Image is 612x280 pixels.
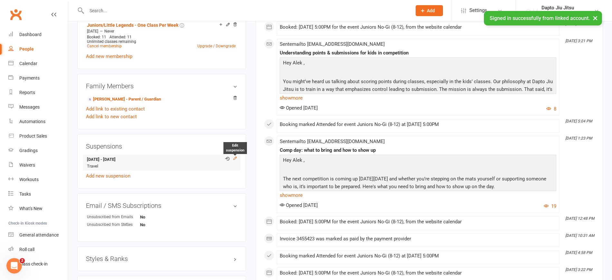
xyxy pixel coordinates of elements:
a: Payments [8,71,68,85]
i: [DATE] 4:58 PM [565,250,592,255]
p: The next competition is coming up [DATE][DATE] and whether you’re stepping on the mats yourself o... [281,175,555,192]
div: Class check-in [19,261,48,266]
div: Invoice 3455423 was marked as paid by the payment provider [280,236,556,242]
a: Product Sales [8,129,68,143]
div: Gradings [19,148,38,153]
div: People [19,46,34,52]
span: [DATE] [87,29,98,34]
input: Search... [85,6,407,15]
strong: [DATE] - [DATE] [87,156,234,163]
a: show more [280,191,556,200]
div: Messages [19,104,40,110]
div: Unsubscribed from SMSes [87,222,140,228]
div: Reports [19,90,35,95]
button: Add [416,5,443,16]
a: Add link to existing contact [86,105,145,113]
div: Waivers [19,162,35,168]
p: Hey Alek , [281,156,555,166]
span: Attended: 11 [109,35,132,39]
div: Roll call [19,247,34,252]
h3: Family Members [86,82,237,90]
div: Product Sales [19,133,47,139]
a: General attendance kiosk mode [8,228,68,242]
span: Opened [DATE] [280,105,318,111]
iframe: Intercom live chat [6,258,22,274]
div: Booking marked Attended for event Juniors No-Gi (8-12) at [DATE] 5:00PM [280,122,556,127]
li: Travel [86,155,237,170]
i: [DATE] 12:48 PM [565,216,594,221]
a: Class kiosk mode [8,257,68,271]
button: 8 [546,105,556,113]
span: Sent email to [EMAIL_ADDRESS][DOMAIN_NAME] [280,41,385,47]
a: Waivers [8,158,68,172]
h3: Styles & Ranks [86,255,237,262]
button: 19 [544,202,556,210]
span: Unlimited classes remaining [87,39,136,44]
a: Cancel membership [87,44,122,48]
strong: No [140,215,177,219]
p: Hey Alek , [281,59,555,68]
i: [DATE] 3:21 PM [565,39,592,43]
a: What's New [8,201,68,216]
a: Gradings [8,143,68,158]
a: Reports [8,85,68,100]
div: Tasks [19,191,31,197]
span: Signed in successfully from linked account. [490,15,590,21]
h3: Email / SMS Subscriptions [86,202,237,209]
img: thumb_image1723000370.png [525,4,538,17]
button: × [589,11,601,25]
span: Sent email to [EMAIL_ADDRESS][DOMAIN_NAME] [280,139,385,144]
a: People [8,42,68,56]
div: Booked: [DATE] 5:00PM for the event Juniors No-Gi (8-12), from the website calendar [280,219,556,225]
a: Add new suspension [86,173,130,179]
span: Booked: 11 [87,35,106,39]
a: Roll call [8,242,68,257]
span: Opened [DATE] [280,202,318,208]
i: [DATE] 5:04 PM [565,119,592,123]
span: Settings [469,3,487,18]
a: show more [280,93,556,102]
a: Calendar [8,56,68,71]
a: Upgrade / Downgrade [197,44,236,48]
i: [DATE] 1:23 PM [565,136,592,140]
div: Comp day: what to bring and how to show up [280,148,556,153]
a: Clubworx [8,6,24,23]
a: Workouts [8,172,68,187]
i: [DATE] 10:31 AM [565,233,594,238]
div: Automations [19,119,45,124]
span: 2 [20,258,25,263]
div: Unsubscribed from Emails [87,214,140,220]
a: Dashboard [8,27,68,42]
h3: Suspensions [86,143,237,150]
a: [PERSON_NAME] - Parent / Guardian [87,96,161,103]
div: Booked: [DATE] 5:00PM for the event Juniors No-Gi (8-12), from the website calendar [280,270,556,276]
a: Automations [8,114,68,129]
a: Messages [8,100,68,114]
div: What's New [19,206,42,211]
div: DAPTO JIU JITSU [541,11,577,16]
span: Add [427,8,435,13]
div: Edit suspension [223,142,247,154]
div: Calendar [19,61,37,66]
a: Tasks [8,187,68,201]
i: [DATE] 3:22 PM [565,267,592,272]
p: You might’ve heard us talking about scoring points during classes, especially in the kids’ classe... [281,78,555,102]
div: Workouts [19,177,39,182]
div: General attendance [19,232,59,237]
div: — [85,29,237,34]
div: Dashboard [19,32,42,37]
div: Payments [19,75,40,81]
a: Add new membership [86,53,132,59]
div: Dapto Jiu Jitsu [541,5,577,11]
div: Understanding points & submissions for kids in competition [280,50,556,56]
span: Never [104,29,114,34]
strong: No [140,222,177,227]
div: Booking marked Attended for event Juniors No-Gi (8-12) at [DATE] 5:00PM [280,253,556,259]
a: Add link to new contact [86,113,137,121]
